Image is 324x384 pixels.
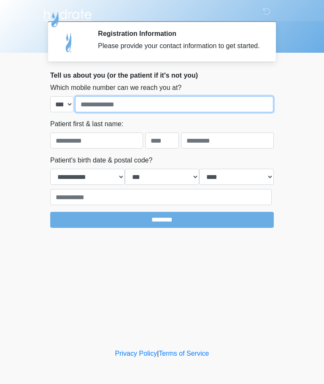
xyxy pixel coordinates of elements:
[159,350,209,357] a: Terms of Service
[50,83,181,93] label: Which mobile number can we reach you at?
[115,350,157,357] a: Privacy Policy
[57,30,82,55] img: Agent Avatar
[50,119,123,129] label: Patient first & last name:
[50,155,152,165] label: Patient's birth date & postal code?
[42,6,93,28] img: Hydrate IV Bar - Arcadia Logo
[50,71,274,79] h2: Tell us about you (or the patient if it's not you)
[157,350,159,357] a: |
[98,41,261,51] div: Please provide your contact information to get started.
